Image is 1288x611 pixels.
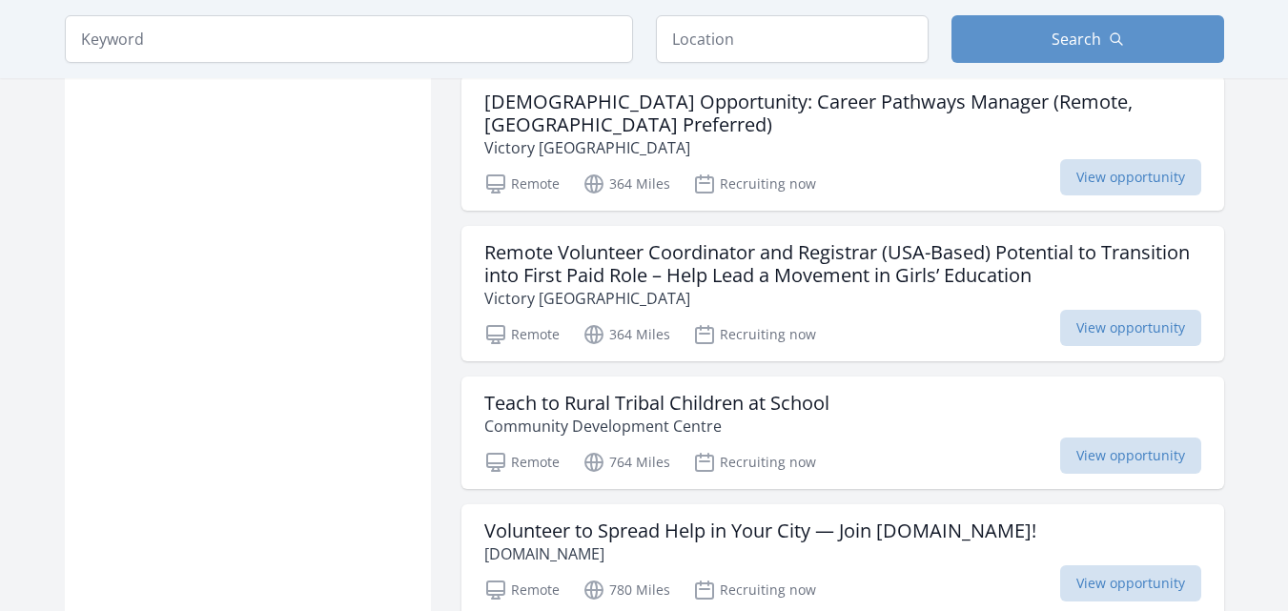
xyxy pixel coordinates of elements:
input: Location [656,15,929,63]
p: 764 Miles [583,451,670,474]
p: Remote [484,323,560,346]
h3: Teach to Rural Tribal Children at School [484,392,829,415]
p: 364 Miles [583,173,670,195]
span: View opportunity [1060,565,1201,601]
p: Remote [484,173,560,195]
span: View opportunity [1060,310,1201,346]
span: View opportunity [1060,438,1201,474]
input: Keyword [65,15,633,63]
h3: Volunteer to Spread Help in Your City — Join [DOMAIN_NAME]! [484,519,1036,542]
a: Teach to Rural Tribal Children at School Community Development Centre Remote 764 Miles Recruiting... [461,377,1224,489]
p: Recruiting now [693,579,816,601]
p: 780 Miles [583,579,670,601]
p: Remote [484,451,560,474]
h3: Remote Volunteer Coordinator and Registrar (USA-Based) Potential to Transition into First Paid Ro... [484,241,1201,287]
p: Victory [GEOGRAPHIC_DATA] [484,287,1201,310]
button: Search [951,15,1224,63]
p: [DOMAIN_NAME] [484,542,1036,565]
span: View opportunity [1060,159,1201,195]
p: Recruiting now [693,451,816,474]
p: 364 Miles [583,323,670,346]
p: Community Development Centre [484,415,829,438]
p: Recruiting now [693,323,816,346]
p: Victory [GEOGRAPHIC_DATA] [484,136,1201,159]
h3: [DEMOGRAPHIC_DATA] Opportunity: Career Pathways Manager (Remote, [GEOGRAPHIC_DATA] Preferred) [484,91,1201,136]
p: Remote [484,579,560,601]
a: [DEMOGRAPHIC_DATA] Opportunity: Career Pathways Manager (Remote, [GEOGRAPHIC_DATA] Preferred) Vic... [461,75,1224,211]
span: Search [1052,28,1101,51]
a: Remote Volunteer Coordinator and Registrar (USA-Based) Potential to Transition into First Paid Ro... [461,226,1224,361]
p: Recruiting now [693,173,816,195]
